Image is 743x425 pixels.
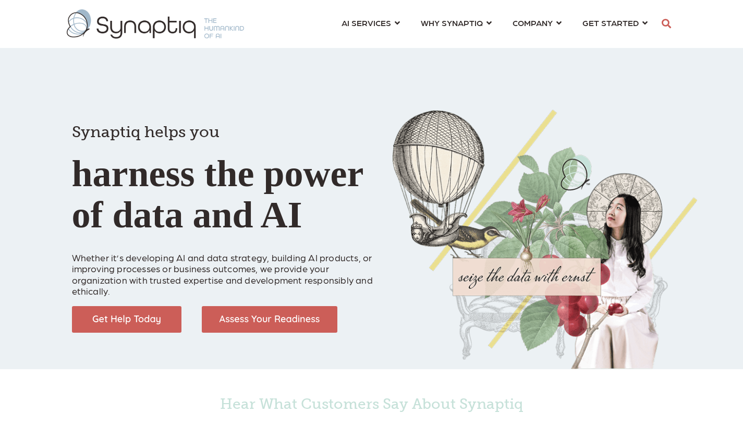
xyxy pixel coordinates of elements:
[421,13,492,32] a: WHY SYNAPTIQ
[342,16,391,30] span: AI SERVICES
[67,9,244,39] img: synaptiq logo-1
[393,110,698,369] img: Collage of girl, balloon, bird, and butterfly, with seize the data with ernst text
[72,123,220,141] span: Synaptiq helps you
[202,306,337,333] img: Assess Your Readiness
[582,13,648,32] a: GET STARTED
[513,16,553,30] span: COMPANY
[513,13,562,32] a: COMPANY
[72,306,181,333] img: Get Help Today
[331,5,658,43] nav: menu
[90,395,653,413] h4: Hear What Customers Say About Synaptiq
[72,104,377,236] h1: harness the power of data and AI
[421,16,483,30] span: WHY SYNAPTIQ
[72,240,377,297] p: Whether it’s developing AI and data strategy, building AI products, or improving processes or bus...
[582,16,639,30] span: GET STARTED
[342,13,400,32] a: AI SERVICES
